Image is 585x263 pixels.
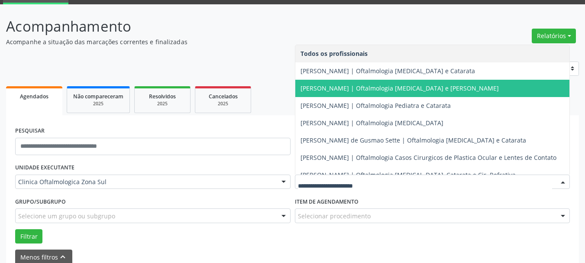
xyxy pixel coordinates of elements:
div: 2025 [141,101,184,107]
span: Agendados [20,93,48,100]
span: [PERSON_NAME] | Oftalmologia [MEDICAL_DATA], Catarata e Cir. Refrativa [301,171,516,179]
i: keyboard_arrow_up [58,252,68,262]
span: [PERSON_NAME] | Oftalmologia Casos Cirurgicos de Plastica Ocular e Lentes de Contato [301,153,556,162]
span: Não compareceram [73,93,123,100]
label: Grupo/Subgrupo [15,195,66,208]
span: Selecionar procedimento [298,211,371,221]
div: 2025 [73,101,123,107]
span: Selecione um grupo ou subgrupo [18,211,115,221]
label: PESQUISAR [15,124,45,138]
button: Filtrar [15,229,42,244]
span: [PERSON_NAME] | Oftalmologia [MEDICAL_DATA] e [PERSON_NAME] [301,84,499,92]
p: Acompanhe a situação das marcações correntes e finalizadas [6,37,407,46]
span: Clinica Oftalmologica Zona Sul [18,178,273,186]
label: Item de agendamento [295,195,359,208]
p: Acompanhamento [6,16,407,37]
button: Relatórios [532,29,576,43]
span: [PERSON_NAME] | Oftalmologia Pediatra e Catarata [301,101,451,110]
span: [PERSON_NAME] de Gusmao Sette | Oftalmologia [MEDICAL_DATA] e Catarata [301,136,526,144]
span: Todos os profissionais [301,49,368,58]
div: 2025 [201,101,245,107]
span: Resolvidos [149,93,176,100]
span: Cancelados [209,93,238,100]
span: [PERSON_NAME] | Oftalmologia [MEDICAL_DATA] [301,119,443,127]
span: [PERSON_NAME] | Oftalmologia [MEDICAL_DATA] e Catarata [301,67,475,75]
label: UNIDADE EXECUTANTE [15,161,74,175]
